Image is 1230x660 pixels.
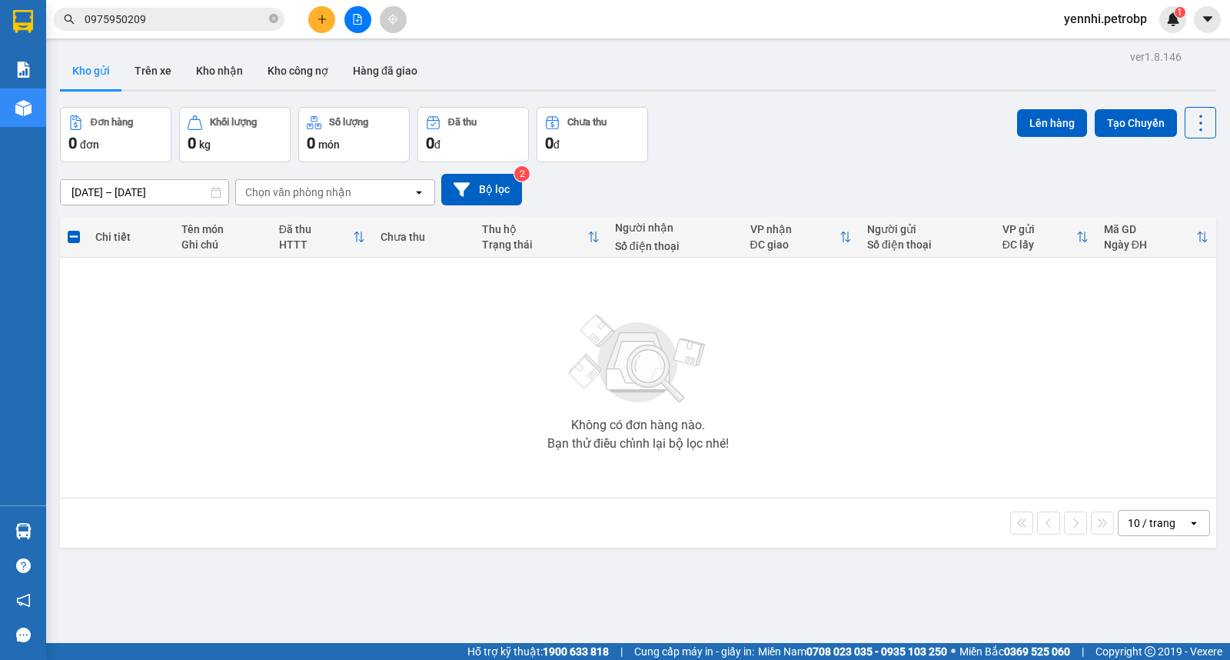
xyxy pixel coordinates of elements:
[16,558,31,573] span: question-circle
[571,419,705,432] div: Không có đơn hàng nào.
[61,180,228,205] input: Select a date range.
[615,222,735,234] div: Người nhận
[199,138,211,151] span: kg
[15,62,32,78] img: solution-icon
[448,117,477,128] div: Đã thu
[210,117,257,128] div: Khối lượng
[188,134,196,152] span: 0
[413,186,425,198] svg: open
[179,107,291,162] button: Khối lượng0kg
[806,645,947,658] strong: 0708 023 035 - 0935 103 250
[341,52,430,89] button: Hàng đã giao
[1104,238,1196,251] div: Ngày ĐH
[547,438,729,450] div: Bạn thử điều chỉnh lại bộ lọc nhé!
[545,134,553,152] span: 0
[307,134,315,152] span: 0
[750,223,839,235] div: VP nhận
[482,238,587,251] div: Trạng thái
[1188,517,1200,529] svg: open
[68,134,77,152] span: 0
[1194,6,1221,33] button: caret-down
[60,107,171,162] button: Đơn hàng0đơn
[1104,223,1196,235] div: Mã GD
[181,238,264,251] div: Ghi chú
[380,6,407,33] button: aim
[615,240,735,252] div: Số điện thoại
[329,117,368,128] div: Số lượng
[434,138,440,151] span: đ
[743,217,859,258] th: Toggle SortBy
[15,100,32,116] img: warehouse-icon
[1166,12,1180,26] img: icon-new-feature
[951,648,956,655] span: ⚪️
[567,117,607,128] div: Chưa thu
[80,138,99,151] span: đơn
[561,305,715,413] img: svg+xml;base64,PHN2ZyBjbGFzcz0ibGlzdC1wbHVnX19zdmciIHhtbG5zPSJodHRwOi8vd3d3LnczLm9yZy8yMDAwL3N2Zy...
[308,6,335,33] button: plus
[15,523,32,539] img: warehouse-icon
[1130,48,1182,65] div: ver 1.8.146
[750,238,839,251] div: ĐC giao
[620,643,623,660] span: |
[467,643,609,660] span: Hỗ trợ kỹ thuật:
[867,238,987,251] div: Số điện thoại
[1175,7,1185,18] sup: 1
[995,217,1096,258] th: Toggle SortBy
[255,52,341,89] button: Kho công nợ
[245,185,351,200] div: Chọn văn phòng nhận
[16,628,31,642] span: message
[344,6,371,33] button: file-add
[298,107,410,162] button: Số lượng0món
[537,107,648,162] button: Chưa thu0đ
[60,52,122,89] button: Kho gửi
[16,593,31,608] span: notification
[1082,643,1084,660] span: |
[417,107,529,162] button: Đã thu0đ
[64,14,75,25] span: search
[1052,9,1159,28] span: yennhi.petrobp
[426,134,434,152] span: 0
[1004,645,1070,658] strong: 0369 525 060
[279,238,353,251] div: HTTT
[543,645,609,658] strong: 1900 633 818
[1145,646,1155,657] span: copyright
[387,14,398,25] span: aim
[271,217,373,258] th: Toggle SortBy
[91,117,133,128] div: Đơn hàng
[1201,12,1215,26] span: caret-down
[758,643,947,660] span: Miền Nam
[95,231,166,243] div: Chi tiết
[279,223,353,235] div: Đã thu
[122,52,184,89] button: Trên xe
[85,11,266,28] input: Tìm tên, số ĐT hoặc mã đơn
[184,52,255,89] button: Kho nhận
[482,223,587,235] div: Thu hộ
[269,12,278,27] span: close-circle
[181,223,264,235] div: Tên món
[352,14,363,25] span: file-add
[514,166,530,182] sup: 2
[634,643,754,660] span: Cung cấp máy in - giấy in:
[1002,223,1076,235] div: VP gửi
[1017,109,1087,137] button: Lên hàng
[269,14,278,23] span: close-circle
[381,231,467,243] div: Chưa thu
[474,217,607,258] th: Toggle SortBy
[317,14,327,25] span: plus
[441,174,522,205] button: Bộ lọc
[1096,217,1216,258] th: Toggle SortBy
[553,138,560,151] span: đ
[867,223,987,235] div: Người gửi
[13,10,33,33] img: logo-vxr
[959,643,1070,660] span: Miền Bắc
[1095,109,1177,137] button: Tạo Chuyến
[1002,238,1076,251] div: ĐC lấy
[1177,7,1182,18] span: 1
[318,138,340,151] span: món
[1128,515,1175,531] div: 10 / trang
